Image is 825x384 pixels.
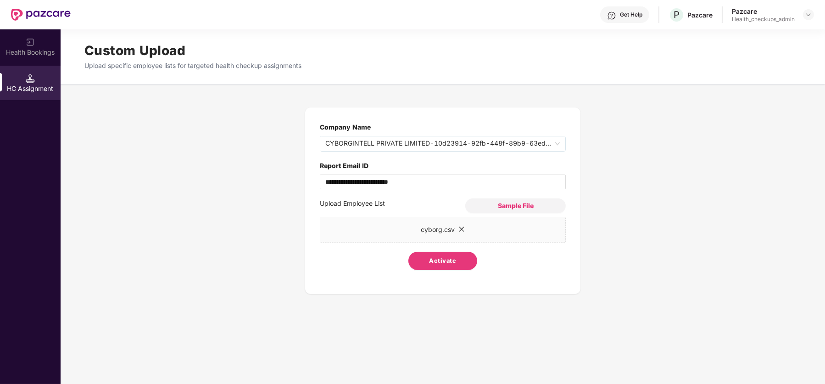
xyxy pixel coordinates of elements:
[26,38,35,47] img: svg+xml;base64,PHN2ZyB3aWR0aD0iMjAiIGhlaWdodD0iMjAiIHZpZXdCb3g9IjAgMCAyMCAyMCIgZmlsbD0ibm9uZSIgeG...
[498,201,534,210] span: Sample File
[320,161,566,171] label: Report Email ID
[805,11,812,18] img: svg+xml;base64,PHN2ZyBpZD0iRHJvcGRvd24tMzJ4MzIiIHhtbG5zPSJodHRwOi8vd3d3LnczLm9yZy8yMDAwL3N2ZyIgd2...
[408,252,477,270] button: Activate
[320,198,465,213] label: Upload Employee List
[607,11,616,20] img: svg+xml;base64,PHN2ZyBpZD0iSGVscC0zMngzMiIgeG1sbnM9Imh0dHA6Ly93d3cudzMub3JnLzIwMDAvc3ZnIiB3aWR0aD...
[84,61,801,71] p: Upload specific employee lists for targeted health checkup assignments
[732,7,795,16] div: Pazcare
[687,11,713,19] div: Pazcare
[26,74,35,83] img: svg+xml;base64,PHN2ZyB3aWR0aD0iMTQuNSIgaGVpZ2h0PSIxNC41IiB2aWV3Qm94PSIwIDAgMTYgMTYiIGZpbGw9Im5vbm...
[320,123,371,131] label: Company Name
[429,256,457,265] span: Activate
[732,16,795,23] div: Health_checkups_admin
[465,198,566,213] button: Sample File
[325,136,560,151] span: CYBORGINTELL PRIVATE LIMITED - 10d23914-92fb-448f-89b9-63ed3132e333
[84,40,801,61] h1: Custom Upload
[421,226,465,233] span: cyborg.csv
[320,217,565,242] span: cyborg.csvclose
[620,11,642,18] div: Get Help
[11,9,71,21] img: New Pazcare Logo
[458,226,465,232] span: close
[674,9,680,20] span: P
